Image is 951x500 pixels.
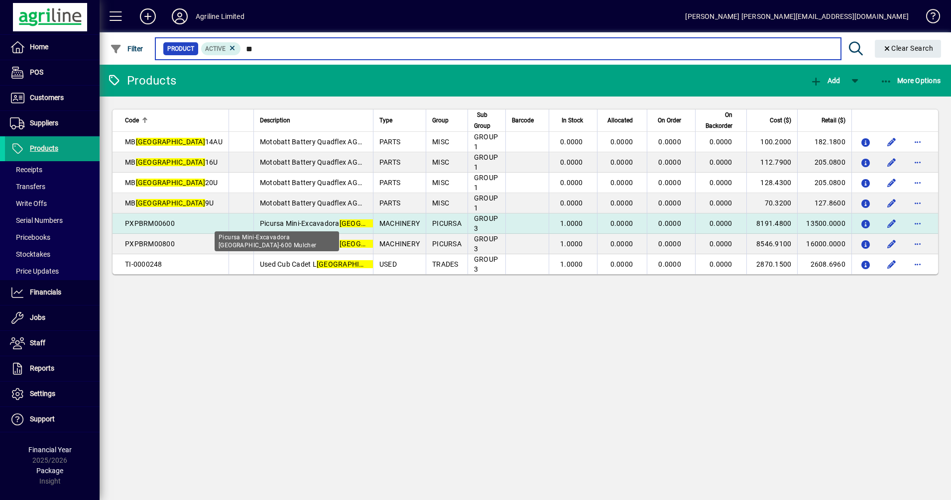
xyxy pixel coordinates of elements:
div: Agriline Limited [196,8,244,24]
span: Serial Numbers [10,216,63,224]
span: Add [810,77,840,85]
span: PARTS [379,138,400,146]
span: MISC [432,138,449,146]
span: Home [30,43,48,51]
span: Price Updates [10,267,59,275]
span: Motobatt Battery Quadflex AGM - Motorcycle 250CCA 19AH [260,158,452,166]
a: Write Offs [5,195,100,212]
div: Products [107,73,176,89]
span: Group [432,115,449,126]
span: 0.0000 [610,158,633,166]
span: 0.0000 [710,199,732,207]
span: 0.0000 [710,219,732,227]
span: MACHINERY [379,240,420,248]
span: GROUP 1 [474,133,498,151]
div: On Order [653,115,690,126]
button: More options [910,215,926,231]
span: GROUP 3 [474,235,498,253]
td: 2608.6960 [797,254,851,274]
span: Products [30,144,58,152]
span: Active [205,45,226,52]
span: Support [30,415,55,423]
span: 0.0000 [710,158,732,166]
span: 0.0000 [658,199,681,207]
em: [GEOGRAPHIC_DATA] [136,158,205,166]
button: More options [910,236,926,252]
div: Allocated [603,115,642,126]
button: Edit [884,256,900,272]
span: Product [167,44,194,54]
a: Settings [5,382,100,406]
span: 0.0000 [560,158,583,166]
span: 1.0000 [560,219,583,227]
td: 8546.9100 [746,234,798,254]
span: Customers [30,94,64,101]
span: 0.0000 [560,138,583,146]
div: On Backorder [702,109,741,131]
a: Customers [5,86,100,110]
span: 0.0000 [610,199,633,207]
span: Suppliers [30,119,58,127]
a: Pricebooks [5,229,100,246]
span: Motobatt Battery Quadflex AGM - Motorcycle 210CCA 16.5AH [260,138,458,146]
em: [GEOGRAPHIC_DATA] [136,179,205,187]
button: Add [132,7,164,25]
div: In Stock [555,115,592,126]
span: 0.0000 [658,179,681,187]
span: 0.0000 [658,138,681,146]
span: 0.0000 [560,179,583,187]
a: Jobs [5,305,100,330]
a: Home [5,35,100,60]
span: 1.0000 [560,240,583,248]
td: 112.7900 [746,152,798,173]
button: Edit [884,134,900,150]
span: 0.0000 [658,219,681,227]
span: Write Offs [10,200,47,207]
span: 0.0000 [658,158,681,166]
td: 205.0800 [797,152,851,173]
td: 70.3200 [746,193,798,213]
em: [GEOGRAPHIC_DATA] [317,260,386,268]
button: Profile [164,7,196,25]
td: 8191.4800 [746,213,798,234]
td: 100.2000 [746,132,798,152]
span: 0.0000 [610,179,633,187]
div: [PERSON_NAME] [PERSON_NAME][EMAIL_ADDRESS][DOMAIN_NAME] [685,8,909,24]
span: Description [260,115,290,126]
td: 182.1800 [797,132,851,152]
button: Edit [884,215,900,231]
span: Barcode [512,115,534,126]
a: Suppliers [5,111,100,136]
em: [GEOGRAPHIC_DATA] [136,138,205,146]
span: MISC [432,179,449,187]
span: 0.0000 [560,199,583,207]
em: [GEOGRAPHIC_DATA] [136,199,205,207]
span: Reports [30,364,54,372]
span: 0.0000 [710,179,732,187]
span: Pricebooks [10,233,50,241]
span: 0.0000 [710,138,732,146]
span: Transfers [10,183,45,191]
td: 2870.1500 [746,254,798,274]
span: Sub Group [474,109,490,131]
em: [GEOGRAPHIC_DATA] [340,240,409,248]
td: 128.4300 [746,173,798,193]
span: MACHINERY [379,219,420,227]
span: Code [125,115,139,126]
div: Description [260,115,367,126]
span: 0.0000 [610,240,633,248]
span: 0.0000 [658,240,681,248]
a: Receipts [5,161,100,178]
button: More Options [878,72,944,90]
span: PICURSA [432,240,462,248]
td: 16000.0000 [797,234,851,254]
td: 13500.0000 [797,213,851,234]
span: PXPBRM00600 [125,219,175,227]
span: GROUP 3 [474,255,498,273]
span: MB 14AU [125,138,223,146]
span: Cost ($) [770,115,791,126]
div: Group [432,115,462,126]
span: TRADES [432,260,459,268]
span: MISC [432,199,449,207]
span: Financials [30,288,61,296]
